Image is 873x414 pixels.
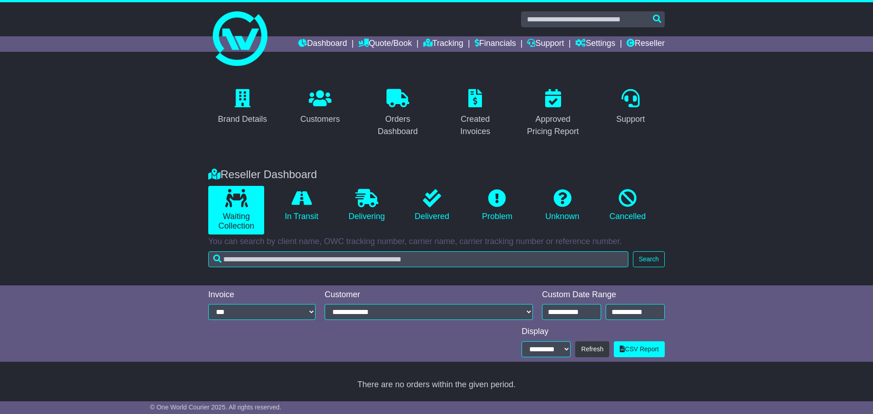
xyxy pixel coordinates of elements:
div: Brand Details [218,113,267,125]
button: Search [633,251,665,267]
a: Customers [294,86,346,129]
div: Reseller Dashboard [204,168,669,181]
a: CSV Report [614,341,665,357]
a: Tracking [423,36,463,52]
div: There are no orders within the given period. [208,380,665,390]
div: Invoice [208,290,316,300]
div: Customers [300,113,340,125]
a: Financials [475,36,516,52]
a: Delivering [339,186,395,225]
button: Refresh [575,341,609,357]
a: Brand Details [212,86,273,129]
a: In Transit [273,186,329,225]
div: Display [522,327,665,337]
a: Waiting Collection [208,186,264,234]
div: Approved Pricing Report [525,113,582,138]
a: Support [527,36,564,52]
a: Quote/Book [358,36,412,52]
a: Created Invoices [441,86,510,141]
a: Cancelled [600,186,656,225]
a: Unknown [534,186,590,225]
a: Orders Dashboard [363,86,432,141]
p: You can search by client name, OWC tracking number, carrier name, carrier tracking number or refe... [208,237,665,247]
span: © One World Courier 2025. All rights reserved. [150,404,281,411]
div: Created Invoices [447,113,504,138]
a: Settings [575,36,615,52]
div: Custom Date Range [542,290,665,300]
a: Dashboard [298,36,347,52]
a: Delivered [404,186,460,225]
div: Orders Dashboard [369,113,426,138]
div: Support [616,113,645,125]
a: Problem [469,186,525,225]
div: Customer [325,290,533,300]
a: Reseller [627,36,665,52]
a: Support [610,86,651,129]
a: Approved Pricing Report [519,86,587,141]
